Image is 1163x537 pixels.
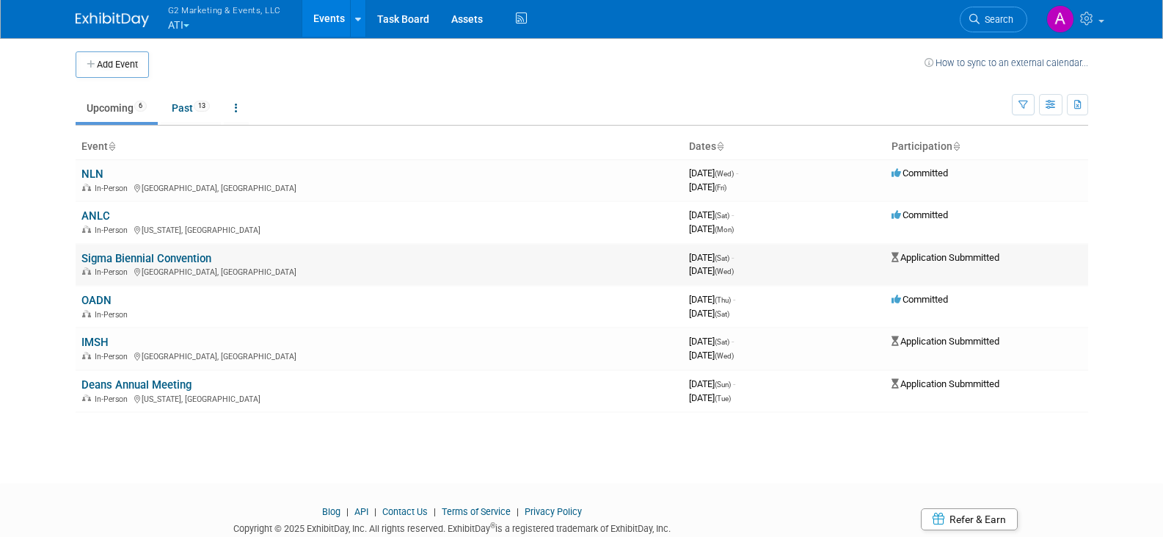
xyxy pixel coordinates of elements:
span: Application Submmitted [892,378,999,389]
span: [DATE] [689,209,734,220]
img: In-Person Event [82,267,91,275]
span: | [513,506,522,517]
a: Search [960,7,1027,32]
span: [DATE] [689,336,734,347]
span: - [732,209,734,220]
span: In-Person [95,267,132,277]
span: [DATE] [689,350,734,361]
div: [GEOGRAPHIC_DATA], [GEOGRAPHIC_DATA] [81,181,677,193]
a: Terms of Service [442,506,511,517]
span: In-Person [95,310,132,320]
span: (Sat) [715,310,729,318]
span: (Tue) [715,394,731,403]
a: Upcoming6 [76,94,158,122]
sup: ® [490,522,495,530]
span: | [371,506,380,517]
th: Participation [886,134,1088,159]
a: Privacy Policy [525,506,582,517]
img: In-Person Event [82,184,91,191]
th: Event [76,134,683,159]
span: - [733,378,735,389]
span: (Sat) [715,338,729,346]
span: In-Person [95,352,132,361]
a: IMSH [81,336,109,349]
span: Application Submmitted [892,252,999,263]
a: NLN [81,167,103,181]
span: Committed [892,209,948,220]
span: G2 Marketing & Events, LLC [168,2,281,18]
img: In-Person Event [82,310,91,317]
div: [GEOGRAPHIC_DATA], [GEOGRAPHIC_DATA] [81,265,677,277]
span: Committed [892,294,948,305]
span: [DATE] [689,308,729,319]
span: [DATE] [689,294,735,305]
a: Sort by Event Name [108,140,115,152]
a: Sort by Start Date [716,140,723,152]
div: [US_STATE], [GEOGRAPHIC_DATA] [81,223,677,235]
span: (Thu) [715,296,731,304]
span: Committed [892,167,948,179]
span: (Fri) [715,184,726,192]
span: Application Submmitted [892,336,999,347]
span: - [732,252,734,263]
span: [DATE] [689,392,731,403]
span: 6 [134,101,147,112]
div: [US_STATE], [GEOGRAPHIC_DATA] [81,392,677,404]
a: Contact Us [382,506,428,517]
span: In-Person [95,226,132,235]
span: - [733,294,735,305]
span: - [732,336,734,347]
th: Dates [683,134,886,159]
span: [DATE] [689,265,734,276]
a: Sort by Participation Type [952,140,960,152]
span: (Wed) [715,267,734,275]
a: How to sync to an external calendar... [925,57,1088,68]
span: [DATE] [689,167,738,179]
a: ANLC [81,209,110,223]
a: Blog [322,506,340,517]
span: (Wed) [715,170,734,178]
span: | [343,506,352,517]
span: (Wed) [715,352,734,360]
img: In-Person Event [82,226,91,233]
img: In-Person Event [82,352,91,359]
button: Add Event [76,51,149,78]
span: [DATE] [689,252,734,263]
span: Search [980,14,1013,25]
span: 13 [194,101,210,112]
img: In-Person Event [82,394,91,402]
span: (Sat) [715,212,729,220]
span: In-Person [95,184,132,193]
a: Deans Annual Meeting [81,378,192,392]
a: Sigma Biennial Convention [81,252,211,265]
span: (Sat) [715,254,729,262]
div: Copyright © 2025 ExhibitDay, Inc. All rights reserved. ExhibitDay is a registered trademark of Ex... [76,519,830,536]
span: In-Person [95,394,132,404]
span: (Sun) [715,381,731,389]
a: OADN [81,294,112,307]
span: [DATE] [689,378,735,389]
a: Refer & Earn [921,508,1018,530]
span: [DATE] [689,181,726,192]
span: (Mon) [715,226,734,234]
span: | [430,506,440,517]
a: Past13 [161,94,221,122]
span: - [736,167,738,179]
img: Anna Lerner [1046,5,1074,33]
span: [DATE] [689,223,734,234]
a: API [354,506,368,517]
img: ExhibitDay [76,12,149,27]
div: [GEOGRAPHIC_DATA], [GEOGRAPHIC_DATA] [81,350,677,361]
